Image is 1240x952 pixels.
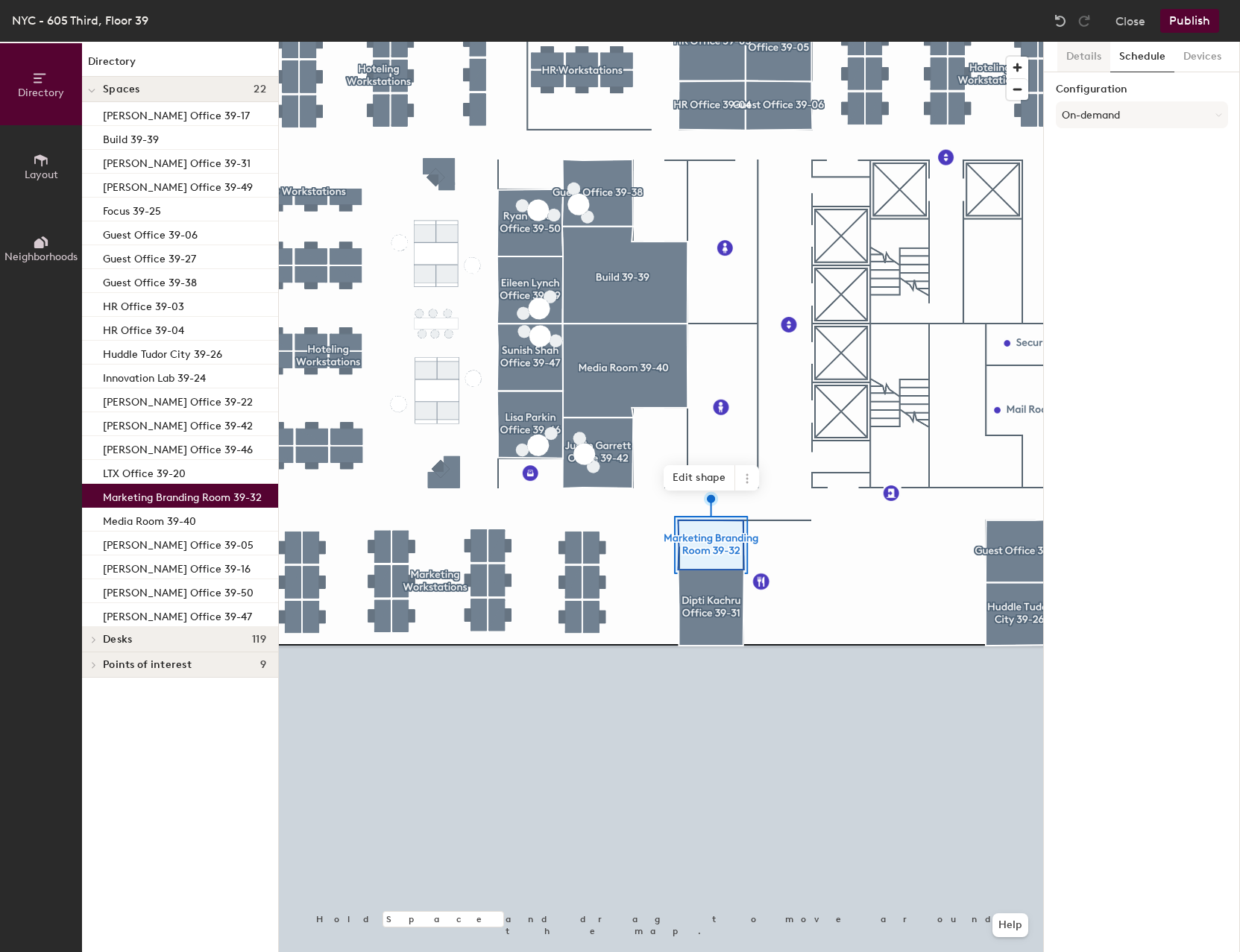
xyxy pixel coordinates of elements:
[103,606,252,623] p: [PERSON_NAME] Office 39-47
[254,83,266,95] span: 22
[103,634,132,646] span: Desks
[1110,42,1174,72] button: Schedule
[103,659,192,671] span: Points of interest
[260,659,266,671] span: 9
[103,439,253,456] p: [PERSON_NAME] Office 39-46
[252,634,266,646] span: 119
[25,168,58,181] span: Layout
[103,487,262,504] p: Marketing Branding Room 39-32
[103,296,184,313] p: HR Office 39-03
[103,415,253,432] p: [PERSON_NAME] Office 39-42
[103,248,196,265] p: Guest Office 39-27
[103,463,186,480] p: LTX Office 39-20
[1056,101,1228,128] button: On-demand
[1160,9,1219,33] button: Publish
[664,465,735,491] span: Edit shape
[103,105,250,122] p: [PERSON_NAME] Office 39-17
[12,11,148,30] div: NYC - 605 Third, Floor 39
[103,129,159,146] p: Build 39-39
[1077,13,1092,28] img: Redo
[103,320,184,337] p: HR Office 39-04
[18,86,64,99] span: Directory
[1057,42,1110,72] button: Details
[103,153,251,170] p: [PERSON_NAME] Office 39-31
[992,913,1028,937] button: Help
[103,558,251,576] p: [PERSON_NAME] Office 39-16
[103,368,206,385] p: Innovation Lab 39-24
[1053,13,1068,28] img: Undo
[1056,83,1228,95] label: Configuration
[103,224,198,242] p: Guest Office 39-06
[103,344,222,361] p: Huddle Tudor City 39-26
[82,54,278,77] h1: Directory
[103,83,140,95] span: Spaces
[103,177,253,194] p: [PERSON_NAME] Office 39-49
[1174,42,1230,72] button: Devices
[4,250,78,263] span: Neighborhoods
[1115,9,1145,33] button: Close
[103,272,197,289] p: Guest Office 39-38
[103,582,254,599] p: [PERSON_NAME] Office 39-50
[103,391,253,409] p: [PERSON_NAME] Office 39-22
[103,511,196,528] p: Media Room 39-40
[103,201,161,218] p: Focus 39-25
[103,535,254,552] p: [PERSON_NAME] Office 39-05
